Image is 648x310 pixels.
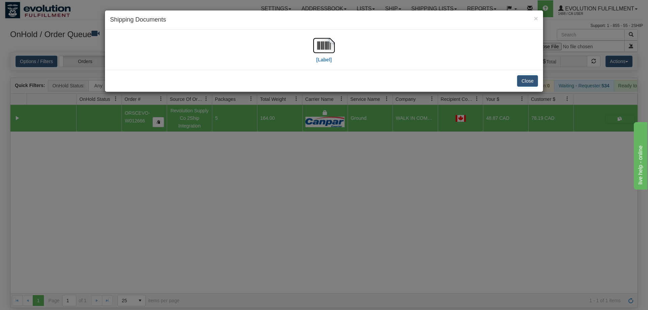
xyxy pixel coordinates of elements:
h4: Shipping Documents [110,16,538,24]
button: Close [517,75,538,87]
div: live help - online [5,4,62,12]
span: × [534,15,538,22]
a: [Label] [313,42,335,62]
img: barcode.jpg [313,35,335,56]
label: [Label] [316,56,332,63]
button: Close [534,15,538,22]
iframe: chat widget [632,120,647,189]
